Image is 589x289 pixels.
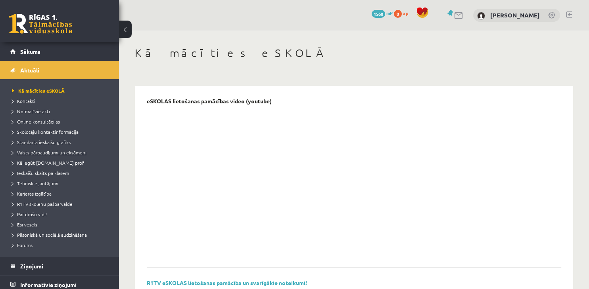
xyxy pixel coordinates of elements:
span: Aktuāli [20,67,39,74]
a: [PERSON_NAME] [490,11,540,19]
span: xp [403,10,408,16]
img: Katrīna Kalnkaziņa [477,12,485,20]
span: 1560 [372,10,385,18]
span: Karjeras izglītība [12,190,52,197]
h1: Kā mācīties eSKOLĀ [135,46,573,60]
a: Esi vesels! [12,221,111,228]
span: 0 [394,10,402,18]
span: Par drošu vidi! [12,211,47,217]
span: Standarta ieskaišu grafiks [12,139,71,145]
span: Skolotāju kontaktinformācija [12,129,79,135]
span: Sākums [20,48,40,55]
span: Kā mācīties eSKOLĀ [12,87,65,94]
a: Kā iegūt [DOMAIN_NAME] prof [12,159,111,166]
a: Ziņojumi [10,257,109,275]
a: Pilsoniskā un sociālā audzināšana [12,231,111,238]
a: Kā mācīties eSKOLĀ [12,87,111,94]
span: Normatīvie akti [12,108,50,114]
a: Kontakti [12,97,111,105]
a: Skolotāju kontaktinformācija [12,128,111,135]
span: Ieskaišu skaits pa klasēm [12,170,69,176]
span: mP [386,10,393,16]
a: Par drošu vidi! [12,211,111,218]
span: Pilsoniskā un sociālā audzināšana [12,232,87,238]
p: eSKOLAS lietošanas pamācības video (youtube) [147,98,272,105]
a: Rīgas 1. Tālmācības vidusskola [9,14,72,34]
a: Normatīvie akti [12,108,111,115]
a: Valsts pārbaudījumi un eksāmeni [12,149,111,156]
span: R1TV skolēnu pašpārvalde [12,201,73,207]
legend: Ziņojumi [20,257,109,275]
a: Aktuāli [10,61,109,79]
a: R1TV eSKOLAS lietošanas pamācība un svarīgākie noteikumi! [147,279,307,286]
span: Online konsultācijas [12,118,60,125]
a: Forums [12,241,111,249]
a: Ieskaišu skaits pa klasēm [12,169,111,177]
a: Tehniskie jautājumi [12,180,111,187]
a: Standarta ieskaišu grafiks [12,139,111,146]
span: Esi vesels! [12,221,38,228]
a: 1560 mP [372,10,393,16]
span: Kontakti [12,98,35,104]
a: 0 xp [394,10,412,16]
span: Kā iegūt [DOMAIN_NAME] prof [12,160,84,166]
span: Tehniskie jautājumi [12,180,58,186]
a: Karjeras izglītība [12,190,111,197]
a: Sākums [10,42,109,61]
span: Valsts pārbaudījumi un eksāmeni [12,149,86,156]
a: Online konsultācijas [12,118,111,125]
a: R1TV skolēnu pašpārvalde [12,200,111,207]
span: Forums [12,242,33,248]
